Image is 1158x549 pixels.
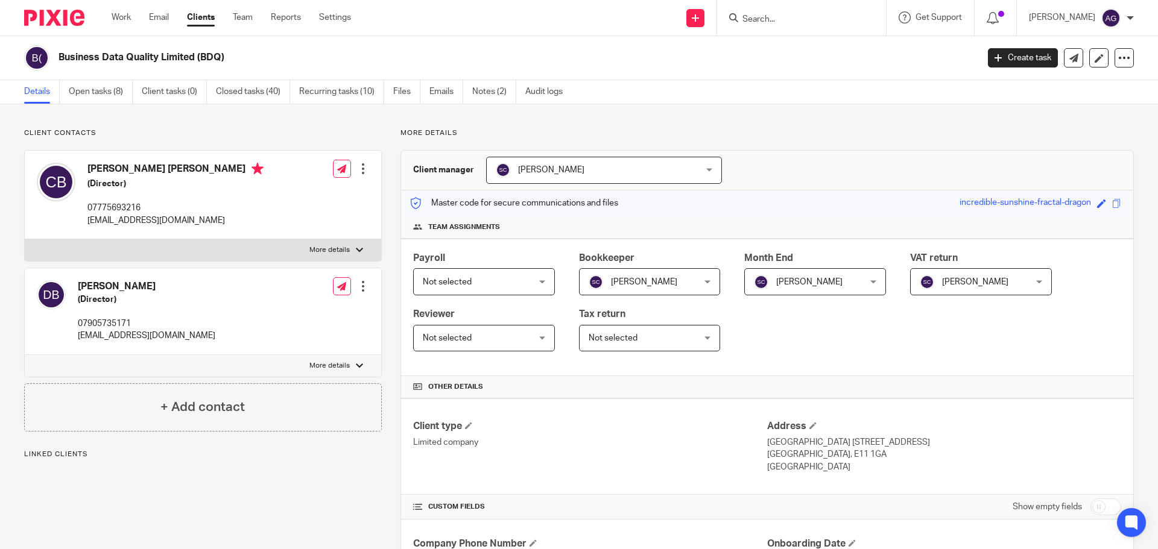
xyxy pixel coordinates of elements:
[589,334,638,342] span: Not selected
[413,309,455,319] span: Reviewer
[309,245,350,255] p: More details
[160,398,245,416] h4: + Add contact
[525,80,572,104] a: Audit logs
[142,80,207,104] a: Client tasks (0)
[518,166,584,174] span: [PERSON_NAME]
[400,128,1134,138] p: More details
[413,164,474,176] h3: Client manager
[589,275,603,289] img: svg%3E
[428,382,483,392] span: Other details
[767,420,1121,433] h4: Address
[87,163,264,178] h4: [PERSON_NAME] [PERSON_NAME]
[413,436,767,448] p: Limited company
[37,163,75,201] img: svg%3E
[496,163,510,177] img: svg%3E
[24,10,84,26] img: Pixie
[423,334,472,342] span: Not selected
[271,11,301,24] a: Reports
[413,420,767,433] h4: Client type
[87,215,264,227] p: [EMAIL_ADDRESS][DOMAIN_NAME]
[428,222,500,232] span: Team assignments
[1013,501,1082,513] label: Show empty fields
[24,128,382,138] p: Client contacts
[78,318,215,330] p: 07905735171
[410,197,618,209] p: Master code for secure communications and files
[78,280,215,293] h4: [PERSON_NAME]
[112,11,131,24] a: Work
[149,11,169,24] a: Email
[920,275,934,289] img: svg%3E
[413,502,767,512] h4: CUSTOM FIELDS
[24,450,382,459] p: Linked clients
[423,278,472,286] span: Not selected
[87,178,264,190] h5: (Director)
[741,14,850,25] input: Search
[910,253,958,263] span: VAT return
[754,275,768,289] img: svg%3E
[24,80,60,104] a: Details
[767,436,1121,448] p: [GEOGRAPHIC_DATA] [STREET_ADDRESS]
[78,293,215,306] h5: (Director)
[916,13,962,22] span: Get Support
[988,48,1058,67] a: Create task
[252,163,264,175] i: Primary
[393,80,420,104] a: Files
[960,196,1091,210] div: incredible-sunshine-fractal-dragon
[1101,8,1121,28] img: svg%3E
[472,80,516,104] a: Notes (2)
[767,448,1121,460] p: [GEOGRAPHIC_DATA], E11 1GA
[309,361,350,371] p: More details
[744,253,793,263] span: Month End
[69,80,133,104] a: Open tasks (8)
[579,309,625,319] span: Tax return
[87,202,264,214] p: 07775693216
[319,11,351,24] a: Settings
[1029,11,1095,24] p: [PERSON_NAME]
[429,80,463,104] a: Emails
[942,278,1008,286] span: [PERSON_NAME]
[78,330,215,342] p: [EMAIL_ADDRESS][DOMAIN_NAME]
[767,461,1121,473] p: [GEOGRAPHIC_DATA]
[59,51,788,64] h2: Business Data Quality Limited (BDQ)
[187,11,215,24] a: Clients
[216,80,290,104] a: Closed tasks (40)
[37,280,66,309] img: svg%3E
[579,253,634,263] span: Bookkeeper
[413,253,445,263] span: Payroll
[299,80,384,104] a: Recurring tasks (10)
[776,278,843,286] span: [PERSON_NAME]
[233,11,253,24] a: Team
[24,45,49,71] img: svg%3E
[611,278,677,286] span: [PERSON_NAME]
